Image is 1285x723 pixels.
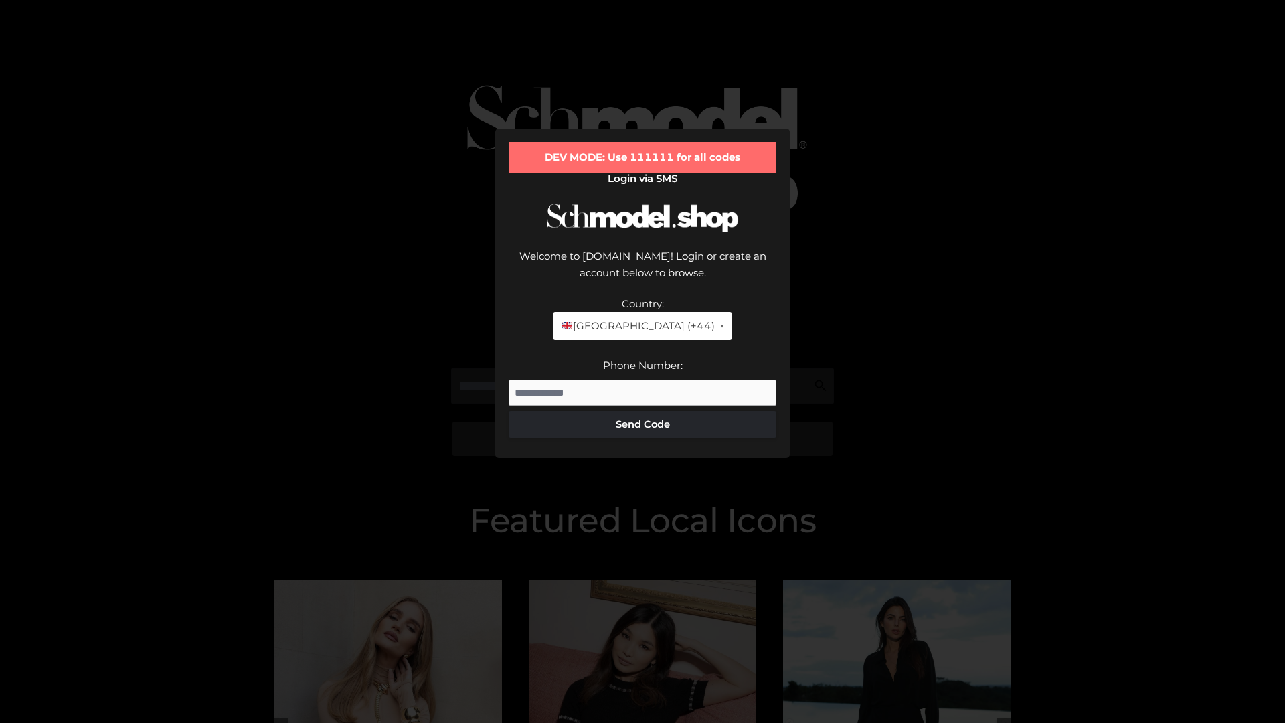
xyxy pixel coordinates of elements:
div: Welcome to [DOMAIN_NAME]! Login or create an account below to browse. [509,248,776,295]
button: Send Code [509,411,776,438]
div: DEV MODE: Use 111111 for all codes [509,142,776,173]
label: Phone Number: [603,359,683,372]
img: Schmodel Logo [542,191,743,244]
h2: Login via SMS [509,173,776,185]
img: 🇬🇧 [562,321,572,331]
label: Country: [622,297,664,310]
span: [GEOGRAPHIC_DATA] (+44) [561,317,714,335]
